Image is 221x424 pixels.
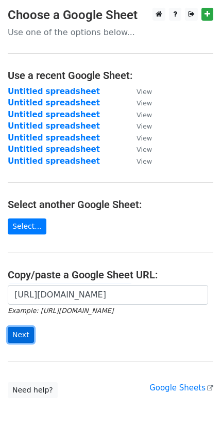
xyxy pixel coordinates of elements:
[8,327,34,343] input: Next
[8,156,100,166] a: Untitled spreadsheet
[126,98,152,107] a: View
[8,218,46,234] a: Select...
[137,158,152,165] small: View
[137,99,152,107] small: View
[8,27,213,38] p: Use one of the options below...
[8,110,100,119] a: Untitled spreadsheet
[8,145,100,154] a: Untitled spreadsheet
[8,121,100,131] a: Untitled spreadsheet
[8,285,208,305] input: Paste your Google Sheet URL here
[8,307,113,315] small: Example: [URL][DOMAIN_NAME]
[8,87,100,96] a: Untitled spreadsheet
[8,69,213,82] h4: Use a recent Google Sheet:
[126,133,152,143] a: View
[169,374,221,424] iframe: Chat Widget
[137,146,152,153] small: View
[8,382,58,398] a: Need help?
[126,156,152,166] a: View
[126,121,152,131] a: View
[8,198,213,211] h4: Select another Google Sheet:
[137,134,152,142] small: View
[8,8,213,23] h3: Choose a Google Sheet
[126,87,152,96] a: View
[137,88,152,96] small: View
[8,98,100,107] a: Untitled spreadsheet
[126,145,152,154] a: View
[149,383,213,392] a: Google Sheets
[8,133,100,143] a: Untitled spreadsheet
[8,269,213,281] h4: Copy/paste a Google Sheet URL:
[126,110,152,119] a: View
[137,111,152,119] small: View
[137,122,152,130] small: View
